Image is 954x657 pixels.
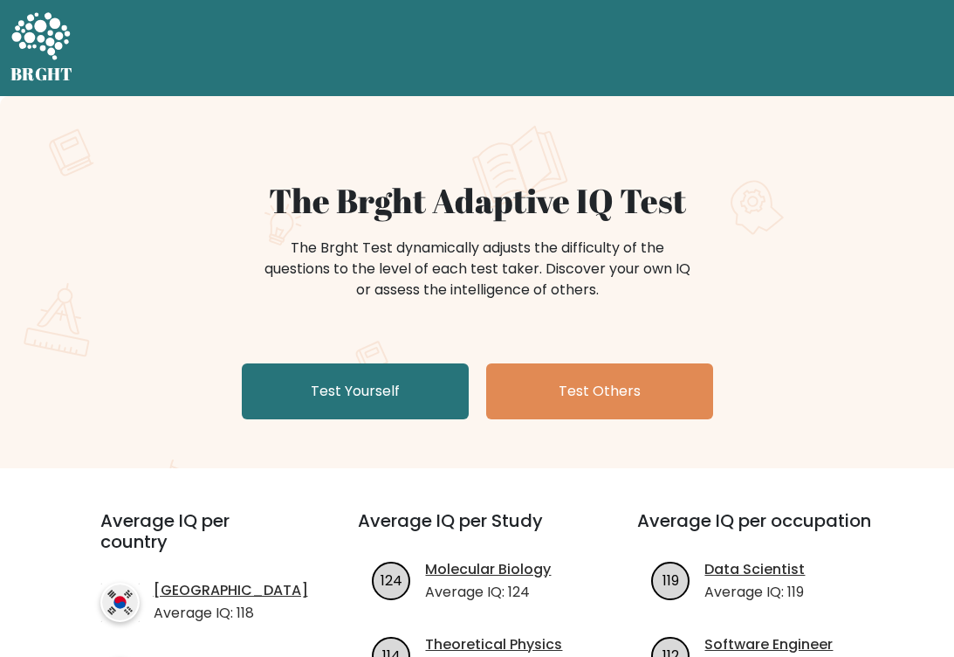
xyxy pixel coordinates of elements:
[425,582,551,603] p: Average IQ: 124
[381,570,402,590] text: 124
[425,559,551,580] a: Molecular Biology
[662,570,679,590] text: 119
[486,363,713,419] a: Test Others
[51,180,903,220] h1: The Brght Adaptive IQ Test
[100,510,296,573] h3: Average IQ per country
[704,582,805,603] p: Average IQ: 119
[100,583,140,622] img: country
[425,634,562,655] a: Theoretical Physics
[704,559,805,580] a: Data Scientist
[10,7,73,89] a: BRGHT
[358,510,595,552] h3: Average IQ per Study
[637,510,875,552] h3: Average IQ per occupation
[704,634,833,655] a: Software Engineer
[154,580,308,601] a: [GEOGRAPHIC_DATA]
[242,363,469,419] a: Test Yourself
[259,238,696,301] div: The Brght Test dynamically adjusts the difficulty of the questions to the level of each test take...
[154,603,308,624] p: Average IQ: 118
[10,64,73,85] h5: BRGHT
